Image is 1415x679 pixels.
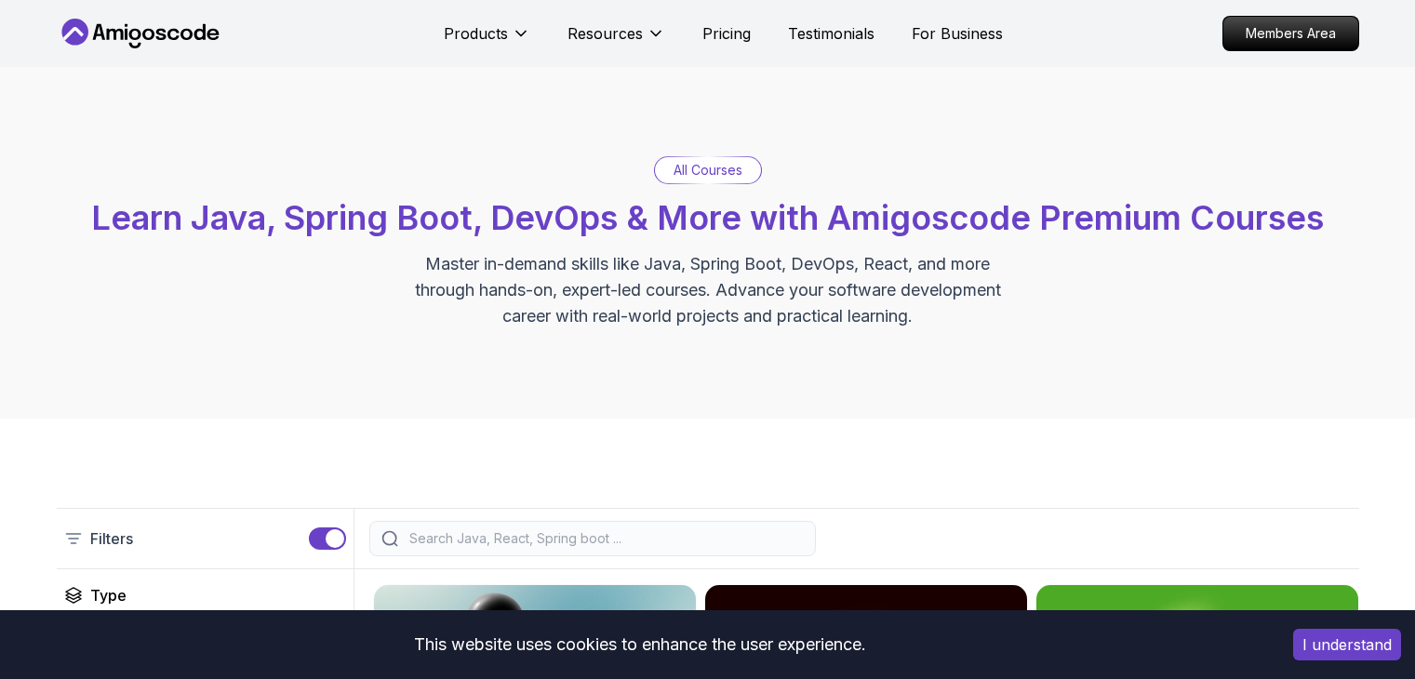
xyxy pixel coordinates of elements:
p: Filters [90,527,133,550]
button: Accept cookies [1293,629,1401,660]
a: Testimonials [788,22,874,45]
input: Search Java, React, Spring boot ... [406,529,804,548]
button: Resources [567,22,665,60]
p: Products [444,22,508,45]
button: Products [444,22,530,60]
p: All Courses [674,161,742,180]
p: Members Area [1223,17,1358,50]
h2: Type [90,584,127,606]
p: Master in-demand skills like Java, Spring Boot, DevOps, React, and more through hands-on, expert-... [395,251,1021,329]
p: Resources [567,22,643,45]
div: This website uses cookies to enhance the user experience. [14,624,1265,665]
span: Learn Java, Spring Boot, DevOps & More with Amigoscode Premium Courses [91,197,1324,238]
a: Pricing [702,22,751,45]
a: For Business [912,22,1003,45]
a: Members Area [1222,16,1359,51]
